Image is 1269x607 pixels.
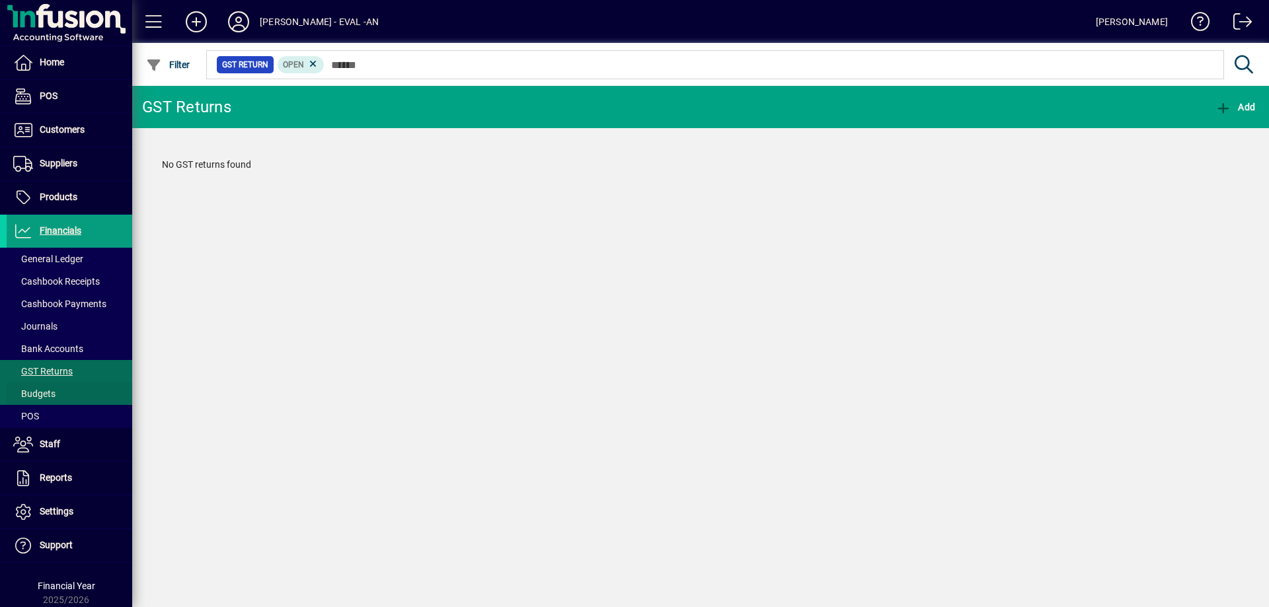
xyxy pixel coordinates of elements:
button: Add [175,10,217,34]
a: Logout [1223,3,1252,46]
a: Customers [7,114,132,147]
a: Cashbook Payments [7,293,132,315]
span: Open [283,60,304,69]
span: Support [40,540,73,550]
button: Filter [143,53,194,77]
a: POS [7,80,132,113]
div: [PERSON_NAME] - EVAL -AN [260,11,379,32]
span: Cashbook Receipts [13,276,100,287]
span: Filter [146,59,190,70]
span: Add [1215,102,1255,112]
div: GST Returns [142,96,231,118]
span: Home [40,57,64,67]
a: Staff [7,428,132,461]
button: Add [1212,95,1258,119]
span: Staff [40,439,60,449]
mat-chip: Status: Open [278,56,325,73]
div: No GST returns found [149,145,1252,185]
a: Suppliers [7,147,132,180]
span: Budgets [13,388,56,399]
span: Cashbook Payments [13,299,106,309]
span: Settings [40,506,73,517]
a: Settings [7,495,132,528]
span: Journals [13,321,58,332]
a: Journals [7,315,132,338]
a: GST Returns [7,360,132,382]
span: Financial Year [38,581,95,591]
span: GST Returns [13,366,73,376]
a: Support [7,529,132,562]
a: Home [7,46,132,79]
span: Suppliers [40,158,77,168]
span: General Ledger [13,254,83,264]
span: POS [13,411,39,421]
a: General Ledger [7,248,132,270]
a: Reports [7,462,132,495]
span: Reports [40,472,72,483]
span: Bank Accounts [13,343,83,354]
span: GST Return [222,58,268,71]
a: POS [7,405,132,427]
span: POS [40,90,58,101]
a: Products [7,181,132,214]
a: Budgets [7,382,132,405]
a: Knowledge Base [1181,3,1210,46]
span: Financials [40,225,81,236]
a: Cashbook Receipts [7,270,132,293]
button: Profile [217,10,260,34]
div: [PERSON_NAME] [1096,11,1168,32]
a: Bank Accounts [7,338,132,360]
span: Products [40,192,77,202]
span: Customers [40,124,85,135]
